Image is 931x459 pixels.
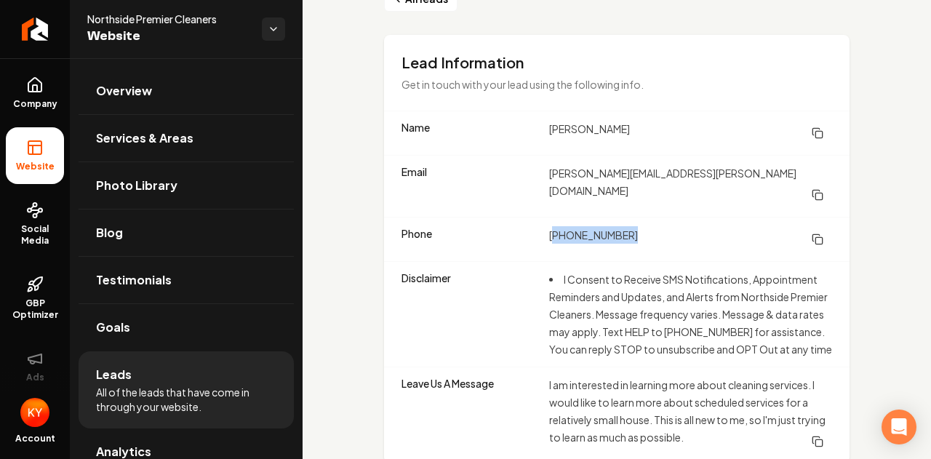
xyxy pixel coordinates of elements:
dd: [PERSON_NAME] [549,120,832,146]
a: Goals [79,304,294,351]
span: Website [87,26,250,47]
button: Ads [6,338,64,395]
span: Social Media [6,223,64,247]
span: Website [10,161,60,172]
a: Blog [79,209,294,256]
dd: [PHONE_NUMBER] [549,226,832,252]
span: All of the leads that have come in through your website. [96,385,276,414]
dt: Disclaimer [401,271,538,358]
span: Account [15,433,55,444]
span: Services & Areas [96,129,193,147]
button: Open user button [20,398,49,427]
span: Overview [96,82,152,100]
dt: Leave Us A Message [401,376,538,455]
a: Photo Library [79,162,294,209]
div: Open Intercom Messenger [882,410,916,444]
a: Services & Areas [79,115,294,161]
dd: I am interested in learning more about cleaning services. I would like to learn more about schedu... [549,376,832,455]
span: Company [7,98,63,110]
dt: Email [401,164,538,208]
a: Company [6,65,64,121]
span: Ads [20,372,50,383]
span: Photo Library [96,177,177,194]
dt: Phone [401,226,538,252]
a: Social Media [6,190,64,258]
img: Rebolt Logo [22,17,49,41]
dd: [PERSON_NAME][EMAIL_ADDRESS][PERSON_NAME][DOMAIN_NAME] [549,164,832,208]
a: Overview [79,68,294,114]
span: Leads [96,366,132,383]
img: Katherine Yanez [20,398,49,427]
span: GBP Optimizer [6,298,64,321]
a: GBP Optimizer [6,264,64,332]
p: Get in touch with your lead using the following info. [401,76,832,93]
a: Testimonials [79,257,294,303]
span: Blog [96,224,123,242]
h3: Lead Information [401,52,832,73]
span: Testimonials [96,271,172,289]
span: Northside Premier Cleaners [87,12,250,26]
span: Goals [96,319,130,336]
dt: Name [401,120,538,146]
li: I Consent to Receive SMS Notifications, Appointment Reminders and Updates, and Alerts from Norths... [549,271,832,358]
